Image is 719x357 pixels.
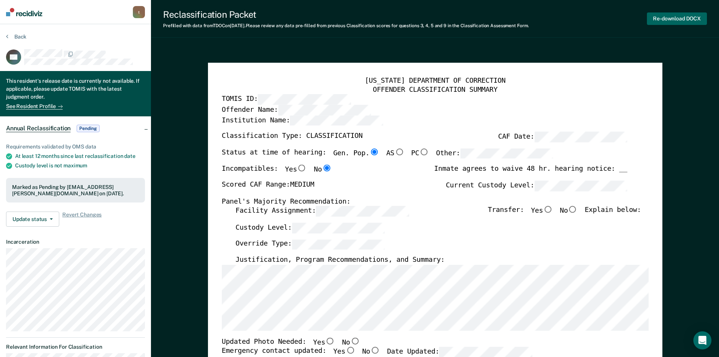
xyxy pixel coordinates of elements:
input: Override Type: [292,239,385,250]
label: Current Custody Level: [446,181,627,191]
label: Justification, Program Recommendations, and Summary: [235,256,444,265]
input: Offender Name: [278,105,371,116]
input: CAF Date: [534,132,627,142]
button: Back [6,33,26,40]
div: OFFENDER CLASSIFICATION SUMMARY [222,85,648,94]
a: See Resident Profile [6,103,63,110]
input: TOMIS ID: [258,94,351,105]
label: Offender Name: [222,105,371,116]
label: Other: [436,148,553,159]
div: Panel's Majority Recommendation: [222,197,627,206]
label: Yes [285,165,306,175]
button: t [133,6,145,18]
input: Yes [297,165,306,172]
label: Gen. Pop. [333,148,379,159]
button: Re-download DOCX [647,12,707,25]
div: Transfer: Explain below: [488,206,641,223]
label: No [342,337,360,347]
div: Prefilled with data from TDOC on [DATE] . Please review any data pre-filled from previous Classif... [163,23,529,28]
input: No [350,337,360,344]
img: Recidiviz [6,8,42,16]
span: maximum [63,162,87,168]
input: Yes [543,206,553,213]
label: Override Type: [235,239,385,250]
span: Annual Reclassification [6,125,71,132]
span: Pending [77,125,99,132]
label: CAF Date: [498,132,627,142]
input: Custody Level: [292,223,385,233]
label: No [560,206,578,217]
label: Custody Level: [235,223,385,233]
label: Institution Name: [222,115,383,126]
div: Updated Photo Needed: [222,337,360,347]
input: Yes [325,337,335,344]
span: Revert Changes [62,212,102,227]
input: No [370,347,380,354]
div: Inmate agrees to waive 48 hr. hearing notice: __ [434,165,627,181]
dt: Relevant Information For Classification [6,344,145,350]
div: Custody level is not [15,162,145,169]
span: date [124,153,135,159]
input: Other: [460,148,553,159]
dt: Incarceration [6,239,145,245]
label: Scored CAF Range: MEDIUM [222,181,314,191]
div: Incompatibles: [222,165,332,181]
div: At least 12 months since last reclassification [15,153,145,159]
input: PC [419,148,429,155]
label: Classification Type: CLASSIFICATION [222,132,362,142]
label: Yes [531,206,553,217]
div: This resident's release date is currently not available. If applicable, please update TOMIS with ... [6,77,145,102]
div: [US_STATE] DEPARTMENT OF CORRECTION [222,77,648,86]
label: Yes [313,337,335,347]
input: Current Custody Level: [534,181,627,191]
div: Status at time of hearing: [222,148,553,165]
input: No [322,165,331,172]
label: AS [386,148,404,159]
div: Requirements validated by OMS data [6,144,145,150]
input: Institution Name: [290,115,383,126]
label: No [314,165,332,175]
input: AS [394,148,404,155]
label: Facility Assignment: [235,206,408,217]
label: TOMIS ID: [222,94,351,105]
button: Update status [6,212,59,227]
input: No [568,206,577,213]
div: Marked as Pending by [EMAIL_ADDRESS][PERSON_NAME][DOMAIN_NAME] on [DATE]. [12,184,139,197]
input: Yes [345,347,355,354]
input: Gen. Pop. [369,148,379,155]
div: Reclassification Packet [163,9,529,20]
label: PC [411,148,429,159]
div: Open Intercom Messenger [693,331,711,349]
input: Facility Assignment: [316,206,409,217]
